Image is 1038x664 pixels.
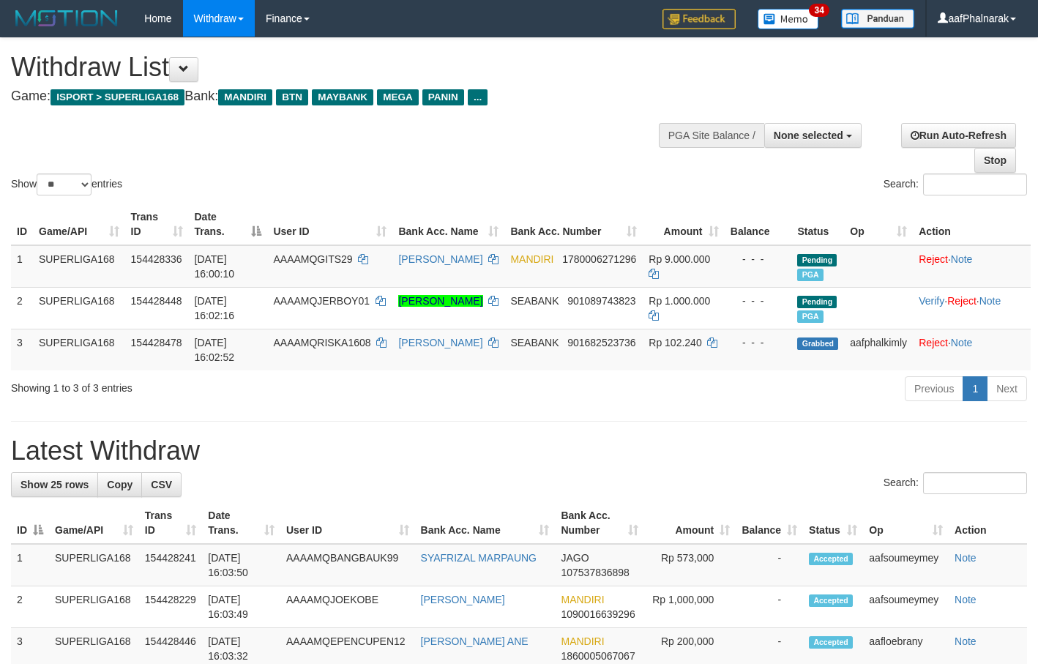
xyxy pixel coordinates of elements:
[398,295,482,307] a: [PERSON_NAME]
[141,472,182,497] a: CSV
[884,174,1027,195] label: Search:
[913,287,1031,329] td: · ·
[51,89,184,105] span: ISPORT > SUPERLIGA168
[37,174,92,195] select: Showentries
[644,502,736,544] th: Amount: activate to sort column ascending
[919,295,944,307] a: Verify
[644,544,736,586] td: Rp 573,000
[131,253,182,265] span: 154428336
[567,337,635,348] span: Copy 901682523736 to clipboard
[919,337,948,348] a: Reject
[955,635,977,647] a: Note
[561,635,604,647] span: MANDIRI
[643,204,724,245] th: Amount: activate to sort column ascending
[649,295,710,307] span: Rp 1.000.000
[273,295,370,307] span: AAAAMQJERBOY01
[125,204,189,245] th: Trans ID: activate to sort column ascending
[33,329,125,370] td: SUPERLIGA168
[195,337,235,363] span: [DATE] 16:02:52
[974,148,1016,173] a: Stop
[11,89,677,104] h4: Game: Bank:
[963,376,987,401] a: 1
[218,89,272,105] span: MANDIRI
[468,89,488,105] span: ...
[11,7,122,29] img: MOTION_logo.png
[731,252,786,266] div: - - -
[49,586,139,628] td: SUPERLIGA168
[20,479,89,490] span: Show 25 rows
[273,253,352,265] span: AAAAMQGITS29
[11,174,122,195] label: Show entries
[11,245,33,288] td: 1
[398,253,482,265] a: [PERSON_NAME]
[11,472,98,497] a: Show 25 rows
[736,544,803,586] td: -
[131,295,182,307] span: 154428448
[736,586,803,628] td: -
[863,586,949,628] td: aafsoumeymey
[662,9,736,29] img: Feedback.jpg
[844,329,913,370] td: aafphalkimly
[107,479,132,490] span: Copy
[139,586,202,628] td: 154428229
[202,544,280,586] td: [DATE] 16:03:50
[280,586,415,628] td: AAAAMQJOEKOBE
[267,204,392,245] th: User ID: activate to sort column ascending
[11,544,49,586] td: 1
[421,635,529,647] a: [PERSON_NAME] ANE
[947,295,977,307] a: Reject
[11,586,49,628] td: 2
[987,376,1027,401] a: Next
[901,123,1016,148] a: Run Auto-Refresh
[561,567,629,578] span: Copy 107537836898 to clipboard
[421,552,537,564] a: SYAFRIZAL MARPAUNG
[923,174,1027,195] input: Search:
[649,337,701,348] span: Rp 102.240
[189,204,268,245] th: Date Trans.: activate to sort column descending
[11,287,33,329] td: 2
[919,253,948,265] a: Reject
[951,337,973,348] a: Note
[398,337,482,348] a: [PERSON_NAME]
[561,552,589,564] span: JAGO
[913,204,1031,245] th: Action
[884,472,1027,494] label: Search:
[797,337,838,350] span: Grabbed
[97,472,142,497] a: Copy
[421,594,505,605] a: [PERSON_NAME]
[951,253,973,265] a: Note
[797,254,837,266] span: Pending
[905,376,963,401] a: Previous
[561,594,604,605] span: MANDIRI
[809,594,853,607] span: Accepted
[725,204,792,245] th: Balance
[803,502,863,544] th: Status: activate to sort column ascending
[151,479,172,490] span: CSV
[644,586,736,628] td: Rp 1,000,000
[276,89,308,105] span: BTN
[139,502,202,544] th: Trans ID: activate to sort column ascending
[11,436,1027,466] h1: Latest Withdraw
[774,130,843,141] span: None selected
[49,544,139,586] td: SUPERLIGA168
[273,337,370,348] span: AAAAMQRISKA1608
[280,502,415,544] th: User ID: activate to sort column ascending
[561,650,635,662] span: Copy 1860005067067 to clipboard
[11,204,33,245] th: ID
[791,204,844,245] th: Status
[33,204,125,245] th: Game/API: activate to sort column ascending
[33,245,125,288] td: SUPERLIGA168
[844,204,913,245] th: Op: activate to sort column ascending
[758,9,819,29] img: Button%20Memo.svg
[11,375,422,395] div: Showing 1 to 3 of 3 entries
[415,502,556,544] th: Bank Acc. Name: activate to sort column ascending
[195,295,235,321] span: [DATE] 16:02:16
[33,287,125,329] td: SUPERLIGA168
[504,204,643,245] th: Bank Acc. Number: activate to sort column ascending
[913,329,1031,370] td: ·
[797,310,823,323] span: Marked by aafsengchandara
[649,253,710,265] span: Rp 9.000.000
[139,544,202,586] td: 154428241
[377,89,419,105] span: MEGA
[392,204,504,245] th: Bank Acc. Name: activate to sort column ascending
